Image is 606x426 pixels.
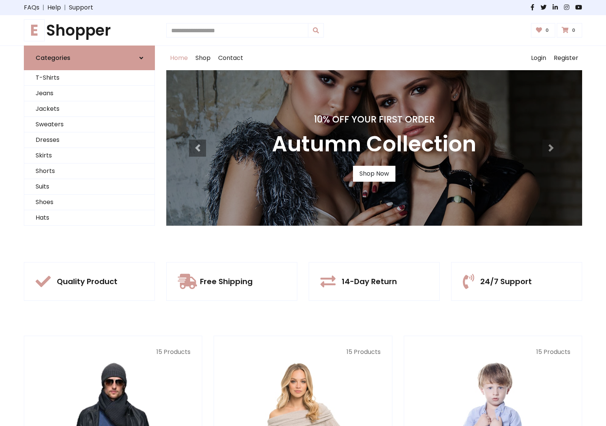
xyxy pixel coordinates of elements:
a: Jeans [24,86,155,101]
a: EShopper [24,21,155,39]
h3: Autumn Collection [272,131,476,157]
a: FAQs [24,3,39,12]
span: 0 [570,27,577,34]
a: Shorts [24,163,155,179]
a: 0 [557,23,582,38]
a: Suits [24,179,155,195]
a: Hats [24,210,155,226]
a: Categories [24,46,155,70]
h5: 14-Day Return [342,277,397,286]
a: Help [47,3,61,12]
a: Support [69,3,93,12]
a: Shop Now [353,166,395,182]
span: | [61,3,69,12]
h5: Free Shipping [200,277,253,286]
p: 15 Products [415,347,570,357]
a: 0 [531,23,556,38]
p: 15 Products [36,347,191,357]
h6: Categories [36,54,70,61]
a: Shop [192,46,214,70]
span: 0 [544,27,551,34]
a: Shoes [24,195,155,210]
a: Sweaters [24,117,155,132]
a: Home [166,46,192,70]
span: | [39,3,47,12]
a: Dresses [24,132,155,148]
p: 15 Products [225,347,380,357]
h5: Quality Product [57,277,117,286]
span: E [24,19,45,41]
a: Jackets [24,101,155,117]
a: Contact [214,46,247,70]
h5: 24/7 Support [480,277,532,286]
h4: 10% Off Your First Order [272,114,476,125]
a: T-Shirts [24,70,155,86]
a: Login [527,46,550,70]
h1: Shopper [24,21,155,39]
a: Skirts [24,148,155,163]
a: Register [550,46,582,70]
